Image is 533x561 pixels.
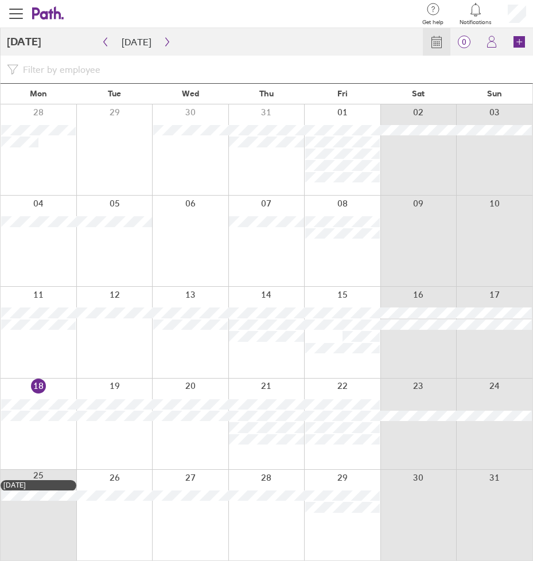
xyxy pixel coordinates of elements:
[460,2,492,26] a: Notifications
[182,89,199,98] span: Wed
[259,89,274,98] span: Thu
[3,481,73,489] div: [DATE]
[30,89,47,98] span: Mon
[487,89,502,98] span: Sun
[108,89,121,98] span: Tue
[412,89,425,98] span: Sat
[450,28,478,56] a: 0
[422,19,443,26] span: Get help
[460,19,492,26] span: Notifications
[18,59,526,80] input: Filter by employee
[112,33,161,51] button: [DATE]
[337,89,348,98] span: Fri
[450,37,478,46] span: 0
